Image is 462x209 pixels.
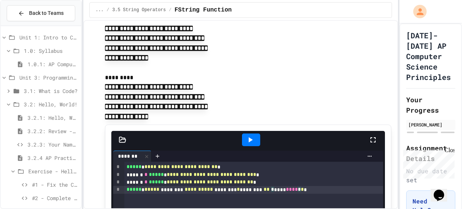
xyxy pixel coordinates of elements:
[169,7,172,13] span: /
[28,141,78,148] span: 3.2.3: Your Name and Favorite Movie
[32,181,78,189] span: #1 - Fix the Code (Easy)
[175,6,232,15] span: FString Function
[406,30,455,82] h1: [DATE]-[DATE] AP Computer Science Principles
[431,179,455,202] iframe: chat widget
[19,33,78,41] span: Unit 1: Intro to Computer Science
[24,47,78,55] span: 1.0: Syllabus
[28,60,78,68] span: 1.0.1: AP Computer Science Principles in Python Course Syllabus
[24,87,78,95] span: 3.1: What is Code?
[405,3,428,20] div: My Account
[29,9,64,17] span: Back to Teams
[7,5,75,21] button: Back to Teams
[406,143,455,164] h2: Assignment Details
[28,154,78,162] span: 3.2.4 AP Practice - the DISPLAY Procedure
[24,100,78,108] span: 3.2: Hello, World!
[112,7,166,13] span: 3.5 String Operators
[96,7,104,13] span: ...
[406,94,455,115] h2: Your Progress
[28,127,78,135] span: 3.2.2: Review - Hello, World!
[3,3,51,47] div: Chat with us now!Close
[32,194,78,202] span: #2 - Complete the Code (Easy)
[28,167,78,175] span: Exercise - Hello, World!
[28,114,78,122] span: 3.2.1: Hello, World!
[400,147,455,179] iframe: chat widget
[19,74,78,81] span: Unit 3: Programming with Python
[106,7,109,13] span: /
[408,121,453,128] div: [PERSON_NAME]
